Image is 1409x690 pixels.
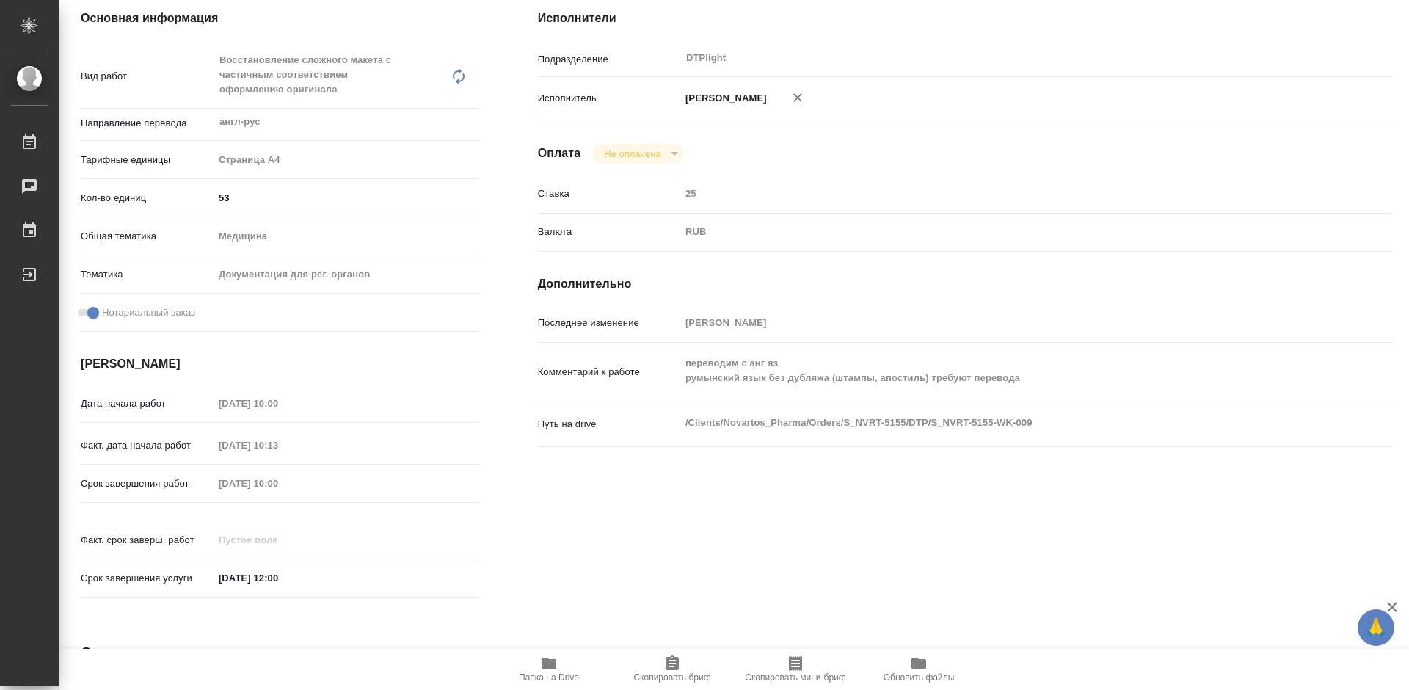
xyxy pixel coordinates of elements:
[538,145,581,162] h4: Оплата
[592,144,682,164] div: В работе
[102,305,195,320] span: Нотариальный заказ
[680,183,1322,204] input: Пустое поле
[538,225,680,239] p: Валюта
[1358,609,1394,646] button: 🙏
[81,533,214,548] p: Факт. срок заверш. работ
[538,365,680,379] p: Комментарий к работе
[538,52,680,67] p: Подразделение
[214,148,479,172] div: Страница А4
[214,224,479,249] div: Медицина
[538,186,680,201] p: Ставка
[214,435,342,456] input: Пустое поле
[519,672,579,683] span: Папка на Drive
[214,529,342,551] input: Пустое поле
[538,275,1393,293] h4: Дополнительно
[884,672,955,683] span: Обновить файлы
[81,642,128,666] h2: Заказ
[81,10,479,27] h4: Основная информация
[1364,612,1388,643] span: 🙏
[81,438,214,453] p: Факт. дата начала работ
[214,473,342,494] input: Пустое поле
[600,148,665,160] button: Не оплачена
[538,91,680,106] p: Исполнитель
[745,672,845,683] span: Скопировать мини-бриф
[81,571,214,586] p: Срок завершения услуги
[81,267,214,282] p: Тематика
[538,10,1393,27] h4: Исполнители
[81,191,214,206] p: Кол-во единиц
[680,351,1322,391] textarea: переводим с анг яз румынский язык без дубляжа (штампы, апостиль) требуют перевода
[81,153,214,167] p: Тарифные единицы
[214,187,479,208] input: ✎ Введи что-нибудь
[487,649,611,690] button: Папка на Drive
[680,410,1322,435] textarea: /Clients/Novartos_Pharma/Orders/S_NVRT-5155/DTP/S_NVRT-5155-WK-009
[214,393,342,414] input: Пустое поле
[857,649,980,690] button: Обновить файлы
[633,672,710,683] span: Скопировать бриф
[611,649,734,690] button: Скопировать бриф
[81,116,214,131] p: Направление перевода
[214,262,479,287] div: Документация для рег. органов
[782,81,814,114] button: Удалить исполнителя
[81,355,479,373] h4: [PERSON_NAME]
[81,69,214,84] p: Вид работ
[214,567,342,589] input: ✎ Введи что-нибудь
[81,476,214,491] p: Срок завершения работ
[538,316,680,330] p: Последнее изменение
[680,219,1322,244] div: RUB
[538,417,680,432] p: Путь на drive
[81,229,214,244] p: Общая тематика
[734,649,857,690] button: Скопировать мини-бриф
[680,91,767,106] p: [PERSON_NAME]
[680,312,1322,333] input: Пустое поле
[81,396,214,411] p: Дата начала работ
